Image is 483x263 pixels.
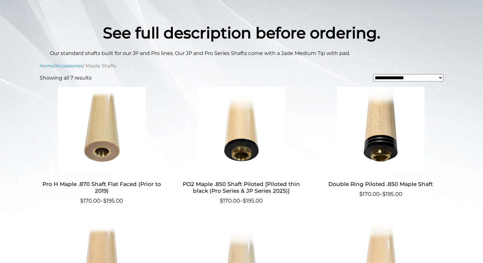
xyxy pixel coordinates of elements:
span: $ [243,197,246,204]
bdi: 195.00 [382,191,402,197]
img: Double Ring Piloted .850 Maple Shaft [318,87,443,173]
a: Pro H Maple .870 Shaft Flat Faced (Prior to 2019) $170.00–$195.00 [40,87,164,205]
strong: See full description before ordering. [103,24,380,42]
bdi: 170.00 [220,197,240,204]
a: Double Ring Piloted .850 Maple Shaft $170.00–$195.00 [318,87,443,198]
bdi: 195.00 [243,197,263,204]
a: Accessories [56,63,83,69]
a: Home [40,63,54,69]
bdi: 170.00 [359,191,379,197]
span: – [179,197,303,205]
img: Pro H Maple .870 Shaft Flat Faced (Prior to 2019) [40,87,164,173]
img: PO2 Maple .850 Shaft Piloted [Piloted thin black (Pro Series & JP Series 2025)] [179,87,303,173]
a: PO2 Maple .850 Shaft Piloted [Piloted thin black (Pro Series & JP Series 2025)] $170.00–$195.00 [179,87,303,205]
h2: Double Ring Piloted .850 Maple Shaft [318,178,443,190]
select: Shop order [373,74,443,82]
h2: Pro H Maple .870 Shaft Flat Faced (Prior to 2019) [40,178,164,197]
span: $ [103,197,106,204]
bdi: 170.00 [80,197,100,204]
p: Our standard shafts built for our JP and Pro lines. Our JP and Pro Series Shafts come with a Jade... [50,50,433,57]
p: Showing all 7 results [40,74,92,82]
bdi: 195.00 [103,197,123,204]
span: – [40,197,164,205]
span: $ [80,197,83,204]
span: $ [382,191,386,197]
h2: PO2 Maple .850 Shaft Piloted [Piloted thin black (Pro Series & JP Series 2025)] [179,178,303,197]
span: – [318,190,443,198]
span: $ [220,197,223,204]
span: $ [359,191,363,197]
nav: Breadcrumb [40,62,443,69]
